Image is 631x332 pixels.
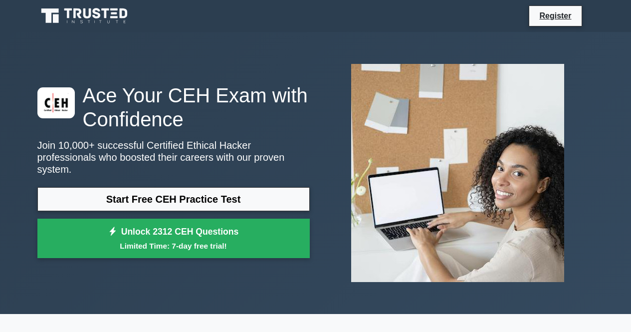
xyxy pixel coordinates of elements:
[533,9,577,22] a: Register
[37,139,310,175] p: Join 10,000+ successful Certified Ethical Hacker professionals who boosted their careers with our...
[37,219,310,259] a: Unlock 2312 CEH QuestionsLimited Time: 7-day free trial!
[37,83,310,131] h1: Ace Your CEH Exam with Confidence
[50,240,297,252] small: Limited Time: 7-day free trial!
[37,187,310,211] a: Start Free CEH Practice Test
